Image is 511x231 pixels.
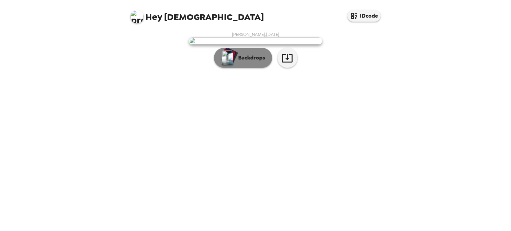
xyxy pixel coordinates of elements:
[214,48,272,68] button: Backdrops
[235,54,265,62] p: Backdrops
[232,32,279,37] span: [PERSON_NAME] , [DATE]
[347,10,381,22] button: IDcode
[145,11,162,23] span: Hey
[130,10,144,23] img: profile pic
[189,37,322,45] img: user
[130,7,264,22] span: [DEMOGRAPHIC_DATA]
